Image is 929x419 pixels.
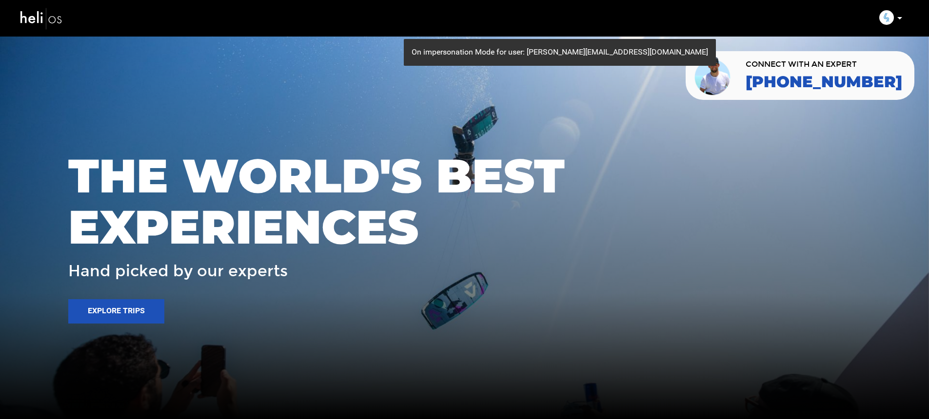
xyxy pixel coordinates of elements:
[746,73,902,91] a: [PHONE_NUMBER]
[68,299,164,324] button: Explore Trips
[746,60,902,68] span: CONNECT WITH AN EXPERT
[693,55,733,96] img: contact our team
[404,39,716,66] div: On impersonation Mode for user: [PERSON_NAME][EMAIL_ADDRESS][DOMAIN_NAME]
[20,5,63,31] img: heli-logo
[68,150,861,253] span: THE WORLD'S BEST EXPERIENCES
[68,263,288,280] span: Hand picked by our experts
[879,10,894,25] img: 6aa5a45bec9b9339596fdac0d3483a14.png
